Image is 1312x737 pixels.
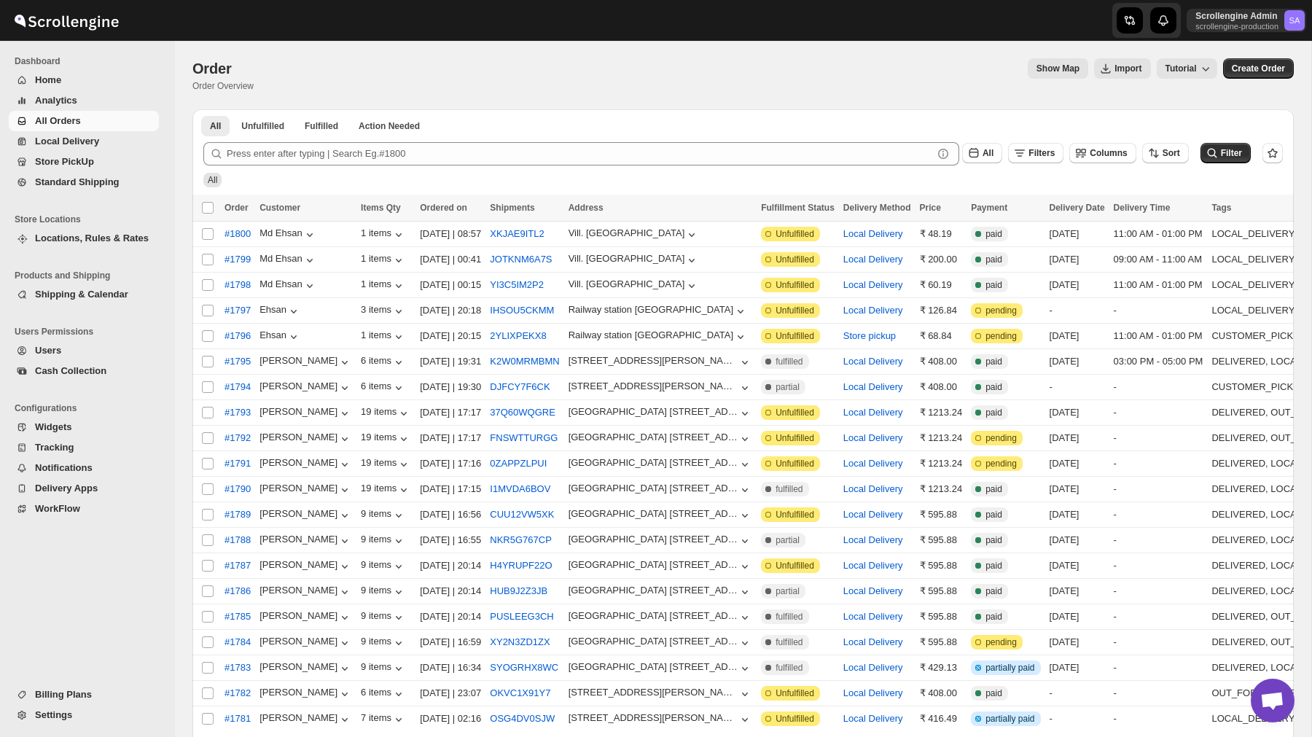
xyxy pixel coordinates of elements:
div: 11:00 AM - 01:00 PM [1114,227,1203,241]
button: Local Delivery [843,381,903,392]
button: All [201,116,230,136]
span: #1785 [224,609,251,624]
img: ScrollEngine [12,2,121,39]
button: [PERSON_NAME] [259,508,352,523]
span: #1794 [224,380,251,394]
span: Filters [1028,148,1055,158]
button: OKVC1X91Y7 [490,687,550,698]
button: OSG4DV0SJW [490,713,555,724]
button: ActionNeeded [350,116,429,136]
span: Billing Plans [35,689,92,700]
button: Billing Plans [9,685,159,705]
button: Local Delivery [843,228,903,239]
button: H4YRUPF22O [490,560,552,571]
button: HUB9J2Z3JB [490,585,547,596]
div: 9 items [361,661,406,676]
div: [PERSON_NAME] [259,610,352,625]
span: #1800 [224,227,251,241]
div: [GEOGRAPHIC_DATA] [STREET_ADDRESS] [569,661,738,672]
div: 7 items [361,712,406,727]
button: Local Delivery [843,713,903,724]
span: #1787 [224,558,251,573]
button: #1788 [216,529,259,552]
button: 9 items [361,508,406,523]
button: Locations, Rules & Rates [9,228,159,249]
div: [PERSON_NAME] [259,585,352,599]
button: [PERSON_NAME] [259,381,352,395]
button: Local Delivery [843,254,903,265]
button: Fulfilled [296,116,347,136]
div: [PERSON_NAME] [259,534,352,548]
span: Home [35,74,61,85]
span: Users [35,345,61,356]
button: PUSLEEG3CH [490,611,553,622]
div: [PERSON_NAME] [259,559,352,574]
button: Local Delivery [843,509,903,520]
span: Filter [1221,148,1242,158]
div: 6 items [361,687,406,701]
button: User menu [1187,9,1306,32]
div: [STREET_ADDRESS][PERSON_NAME], [569,355,738,366]
button: All Orders [9,111,159,131]
span: Order [224,203,249,213]
span: Delivery Time [1114,203,1171,213]
button: K2W0MRMBMN [490,356,559,367]
span: #1789 [224,507,251,522]
span: #1798 [224,278,251,292]
button: Vill. [GEOGRAPHIC_DATA] [569,278,700,293]
button: [PERSON_NAME] [259,687,352,701]
button: Analytics [9,90,159,111]
span: Tracking [35,442,74,453]
button: [PERSON_NAME] [259,406,352,421]
div: 1 items [361,329,406,344]
a: Open chat [1251,679,1295,722]
button: [PERSON_NAME] [259,661,352,676]
button: #1787 [216,554,259,577]
button: Local Delivery [843,662,903,673]
button: FNSWTTURGG [490,432,558,443]
div: 3 items [361,304,406,319]
button: Users [9,340,159,361]
span: Payment [971,203,1007,213]
button: Vill. [GEOGRAPHIC_DATA] [569,227,700,242]
button: #1797 [216,299,259,322]
div: [DATE] | 08:57 [420,227,481,241]
span: #1797 [224,303,251,318]
div: [GEOGRAPHIC_DATA] [STREET_ADDRESS] [569,534,738,545]
button: Import [1094,58,1150,79]
div: [STREET_ADDRESS][PERSON_NAME], [569,712,738,723]
div: Ehsan [259,304,301,319]
button: Local Delivery [843,560,903,571]
div: 9 items [361,585,406,599]
span: #1796 [224,329,251,343]
span: Dashboard [15,55,165,67]
span: #1783 [224,660,251,675]
button: #1793 [216,401,259,424]
span: #1793 [224,405,251,420]
button: [GEOGRAPHIC_DATA] [STREET_ADDRESS] [569,559,753,574]
button: 9 items [361,534,406,548]
button: [STREET_ADDRESS][PERSON_NAME], [569,355,753,370]
div: 1 items [361,227,406,242]
button: #1799 [216,248,259,271]
button: Tutorial [1157,58,1217,79]
button: [PERSON_NAME] [259,483,352,497]
span: Price [920,203,941,213]
div: [DATE] | 00:41 [420,252,481,267]
button: [PERSON_NAME] [259,432,352,446]
span: Items Qty [361,203,401,213]
button: All [962,143,1002,163]
button: 19 items [361,406,411,421]
div: [GEOGRAPHIC_DATA] [STREET_ADDRESS] [569,457,738,468]
p: Order Overview [192,80,254,92]
span: #1795 [224,354,251,369]
div: [PERSON_NAME] [259,636,352,650]
button: 1 items [361,253,406,268]
button: Widgets [9,417,159,437]
span: Tutorial [1165,63,1197,74]
button: Local Delivery [843,611,903,622]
